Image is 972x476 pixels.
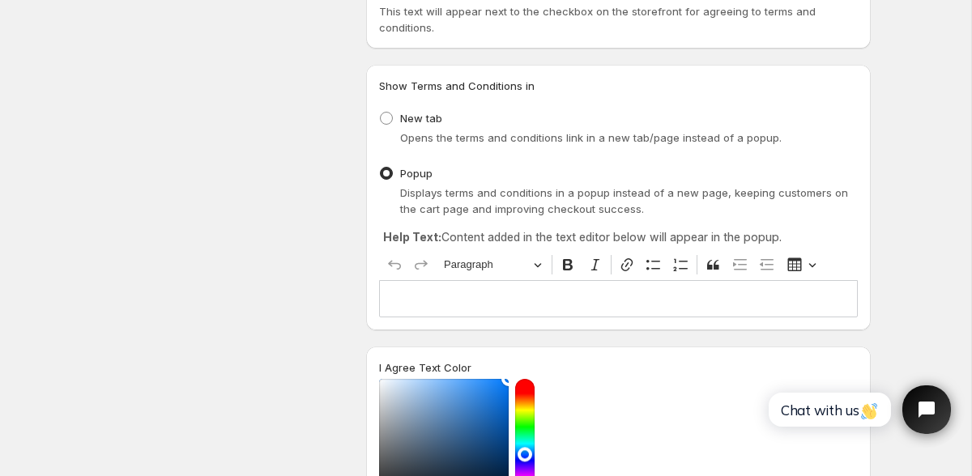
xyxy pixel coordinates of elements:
span: Paragraph [444,255,528,274]
span: Show Terms and Conditions in [379,79,535,92]
span: This text will appear next to the checkbox on the storefront for agreeing to terms and conditions. [379,5,816,34]
label: I Agree Text Color [379,359,471,376]
iframe: Tidio Chat [751,372,965,448]
span: New tab [400,112,442,125]
button: Paragraph, Heading [437,253,548,278]
span: Opens the terms and conditions link in a new tab/page instead of a popup. [400,131,782,144]
div: Editor editing area: main. Press ⌥0 for help. [379,280,858,317]
span: Displays terms and conditions in a popup instead of a new page, keeping customers on the cart pag... [400,186,848,215]
span: Popup [400,167,433,180]
p: Content added in the text editor below will appear in the popup. [383,229,854,245]
strong: Help Text: [383,230,441,244]
div: Editor toolbar [379,249,858,280]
